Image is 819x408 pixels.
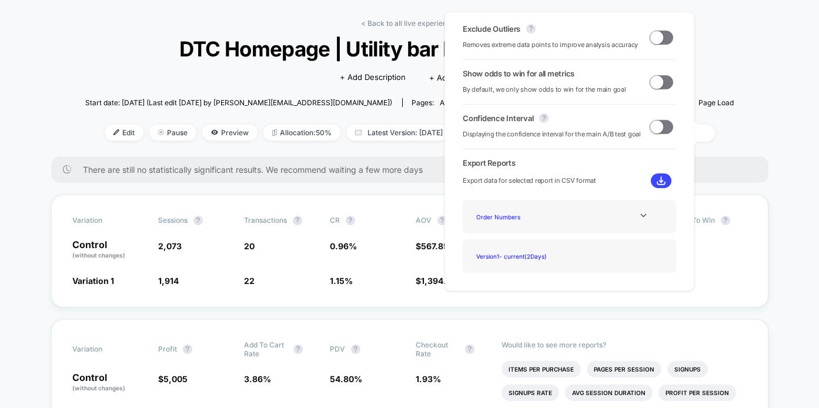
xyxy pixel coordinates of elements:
span: Displaying the confidence interval for the main A/B test goal [463,129,641,140]
span: 1.93 % [416,374,441,384]
span: 1,394.05 [421,276,457,286]
span: Add To Cart Rate [244,340,288,358]
span: 20 [244,241,255,251]
span: (without changes) [72,252,125,259]
span: Transactions [244,216,287,225]
span: Allocation: 50% [263,125,340,141]
img: rebalance [272,129,277,136]
button: ? [293,216,302,225]
button: ? [465,345,474,354]
button: ? [539,113,549,123]
p: Control [72,240,146,260]
img: end [158,129,164,135]
span: Latest Version: [DATE] - [DATE] [346,125,493,141]
img: download [657,176,666,185]
span: Export Reports [463,158,676,168]
button: ? [526,24,536,34]
span: $ [416,241,449,251]
li: Profit Per Session [658,384,736,401]
div: Pages: [412,98,470,107]
span: DTC Homepage | Utility bar FS + Social Proof [118,36,701,61]
span: Start date: [DATE] (Last edit [DATE] by [PERSON_NAME][EMAIL_ADDRESS][DOMAIN_NAME]) [85,98,392,107]
span: Preview [202,125,258,141]
span: AOV [416,216,432,225]
span: Variation 1 [72,276,114,286]
span: Profit [158,345,177,353]
span: Confidence Interval [463,113,533,123]
span: Pause [149,125,196,141]
span: Page Load [698,98,734,107]
span: 2,073 [158,241,182,251]
button: ? [293,345,303,354]
span: 1,914 [158,276,179,286]
button: ? [346,216,355,225]
button: ? [193,216,203,225]
span: Sessions [158,216,188,225]
li: Items Per Purchase [502,361,581,377]
span: Edit [105,125,143,141]
p: Would like to see more reports? [502,340,747,349]
span: Variation [72,340,137,358]
span: Variation [72,216,137,225]
button: ? [721,216,730,225]
span: + Add Description [340,72,406,83]
span: 0.96 % [330,241,357,251]
span: 54.80 % [330,374,362,384]
span: Export data for selected report in CSV format [463,175,596,186]
span: Removes extreme data points to improve analysis accuracy [463,39,638,51]
span: (without changes) [72,384,125,392]
button: ? [351,345,360,354]
span: CR [330,216,340,225]
img: calendar [355,129,362,135]
img: edit [113,129,119,135]
div: Version 1 - current ( 2 Days) [472,248,566,264]
button: ? [183,345,192,354]
span: By default, we only show odds to win for the main goal [463,84,626,95]
span: $ [416,276,457,286]
span: Show odds to win for all metrics [463,69,574,78]
div: Order Numbers [472,209,566,225]
li: Signups Rate [502,384,559,401]
span: Exclude Outliers [463,24,520,34]
span: 1.15 % [330,276,353,286]
span: 5,005 [163,374,188,384]
li: Signups [667,361,708,377]
li: Pages Per Session [587,361,661,377]
span: There are still no statistically significant results. We recommend waiting a few more days [83,165,745,175]
span: Checkout Rate [416,340,459,358]
span: + Add Images [429,73,480,82]
span: 3.86 % [244,374,271,384]
span: 567.85 [421,241,449,251]
span: PDV [330,345,345,353]
span: 22 [244,276,255,286]
li: Avg Session Duration [565,384,653,401]
p: Control [72,373,146,393]
span: $ [158,374,188,384]
a: < Back to all live experiences [361,19,459,28]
